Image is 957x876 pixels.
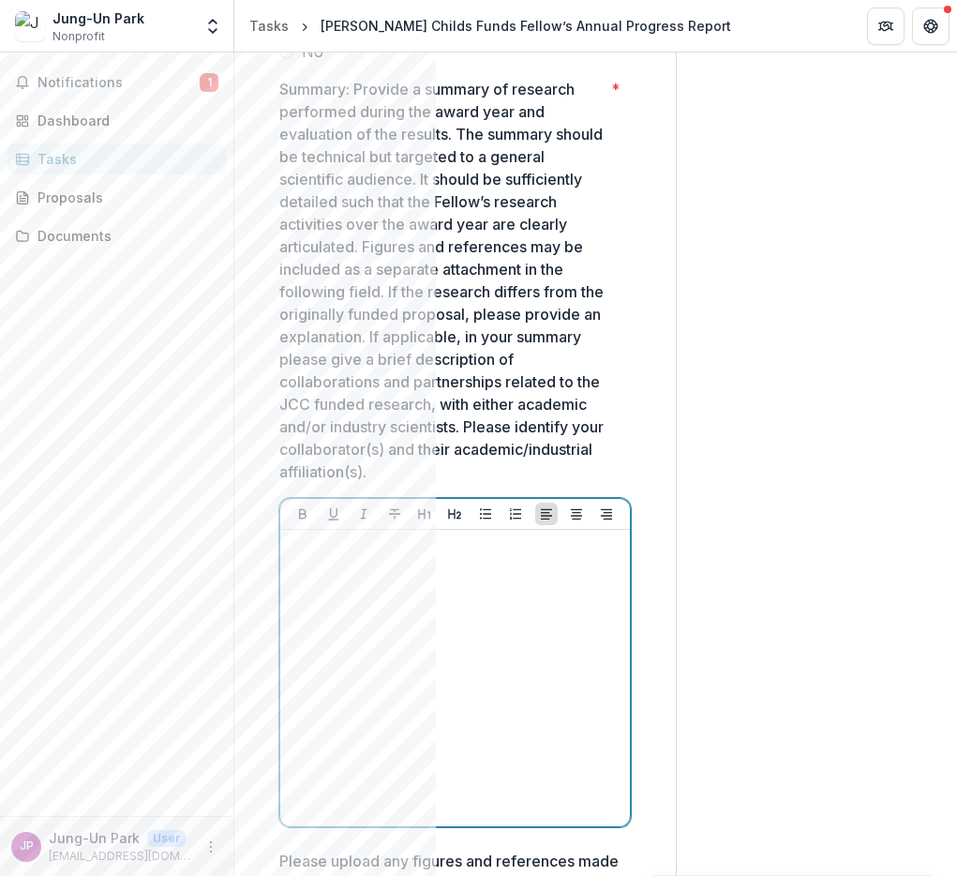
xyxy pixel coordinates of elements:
[37,149,211,169] div: Tasks
[504,503,527,525] button: Ordered List
[292,503,314,525] button: Bold
[249,16,289,36] div: Tasks
[7,220,226,251] a: Documents
[7,143,226,174] a: Tasks
[595,503,618,525] button: Align Right
[52,28,105,45] span: Nonprofit
[7,68,226,98] button: Notifications1
[383,503,406,525] button: Strike
[37,226,211,246] div: Documents
[200,73,218,92] span: 1
[413,503,436,525] button: Heading 1
[912,8,950,45] button: Get Help
[200,8,226,45] button: Open entity switcher
[49,828,140,848] p: Jung-Un Park
[279,78,604,483] p: Summary: Provide a summary of research performed during the award year and evaluation of the resu...
[535,503,558,525] button: Align Left
[867,8,905,45] button: Partners
[242,12,739,39] nav: breadcrumb
[474,503,497,525] button: Bullet List
[52,8,144,28] div: Jung-Un Park
[200,836,222,858] button: More
[37,111,211,130] div: Dashboard
[49,848,192,865] p: [EMAIL_ADDRESS][DOMAIN_NAME]
[20,840,34,853] div: Jung-Un Park
[443,503,466,525] button: Heading 2
[7,182,226,213] a: Proposals
[321,16,731,36] div: [PERSON_NAME] Childs Funds Fellow’s Annual Progress Report
[242,12,296,39] a: Tasks
[37,188,211,207] div: Proposals
[147,830,186,847] p: User
[322,503,345,525] button: Underline
[7,105,226,136] a: Dashboard
[37,75,200,91] span: Notifications
[352,503,375,525] button: Italicize
[565,503,588,525] button: Align Center
[15,11,45,41] img: Jung-Un Park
